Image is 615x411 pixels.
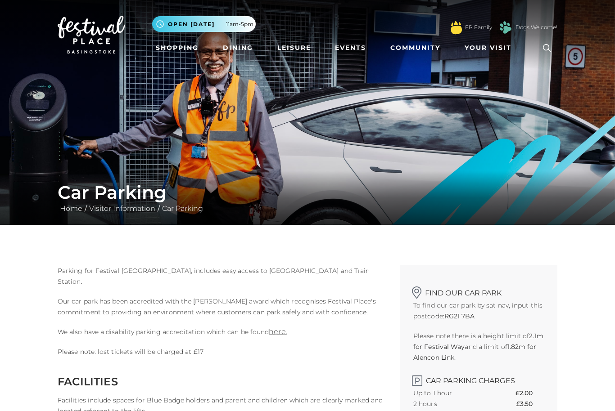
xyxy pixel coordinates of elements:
[58,346,386,357] p: Please note: lost tickets will be charged at £17
[58,326,386,337] p: We also have a disability parking accreditation which can be found
[413,283,544,297] h2: Find our car park
[87,204,158,213] a: Visitor Information
[413,388,485,398] th: Up to 1 hour
[219,40,257,56] a: Dining
[58,296,386,317] p: Our car park has been accredited with the [PERSON_NAME] award which recognises Festival Place's c...
[58,267,370,286] span: Parking for Festival [GEOGRAPHIC_DATA], includes easy access to [GEOGRAPHIC_DATA] and Train Station.
[413,372,544,385] h2: Car Parking Charges
[58,182,557,203] h1: Car Parking
[168,20,215,28] span: Open [DATE]
[58,204,85,213] a: Home
[269,327,287,336] a: here.
[58,16,125,54] img: Festival Place Logo
[516,388,544,398] th: £2.00
[413,398,485,409] th: 2 hours
[387,40,444,56] a: Community
[465,23,492,31] a: FP Family
[226,20,253,28] span: 11am-5pm
[413,331,544,363] p: Please note there is a height limit of and a limit of
[465,43,511,53] span: Your Visit
[461,40,520,56] a: Your Visit
[331,40,370,56] a: Events
[51,182,564,214] div: / /
[152,16,256,32] button: Open [DATE] 11am-5pm
[516,398,544,409] th: £3.50
[274,40,315,56] a: Leisure
[160,204,205,213] a: Car Parking
[58,375,386,388] h2: FACILITIES
[152,40,202,56] a: Shopping
[444,312,475,320] strong: RG21 7BA
[516,23,557,31] a: Dogs Welcome!
[413,300,544,322] p: To find our car park by sat nav, input this postcode:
